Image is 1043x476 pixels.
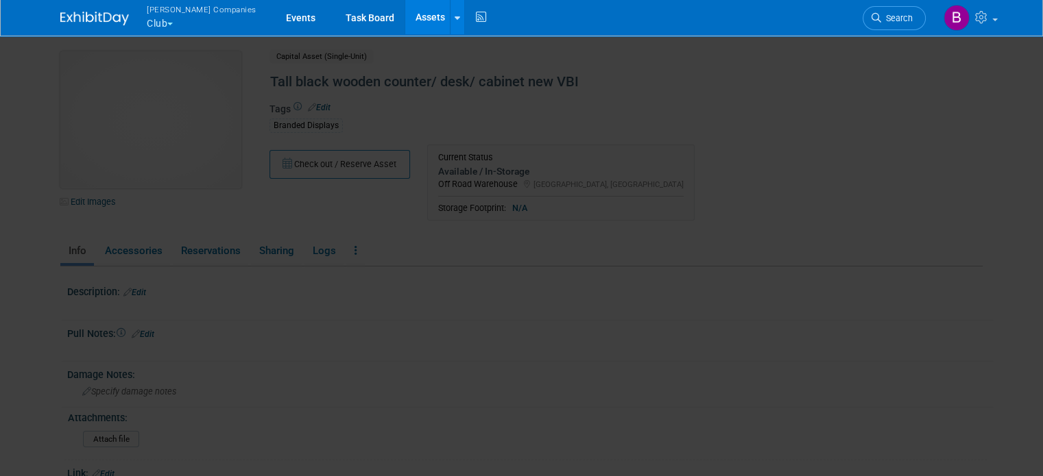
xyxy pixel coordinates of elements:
[1009,34,1043,66] button: Close gallery
[881,13,913,23] span: Search
[1000,199,1029,225] button: Next slide
[147,2,256,16] span: [PERSON_NAME] Companies
[14,43,21,56] span: 1
[944,5,970,31] img: Barbara Brzezinska
[14,199,43,225] button: Previous slide
[863,6,926,30] a: Search
[25,43,32,56] span: 2
[60,12,129,25] img: ExhibitDay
